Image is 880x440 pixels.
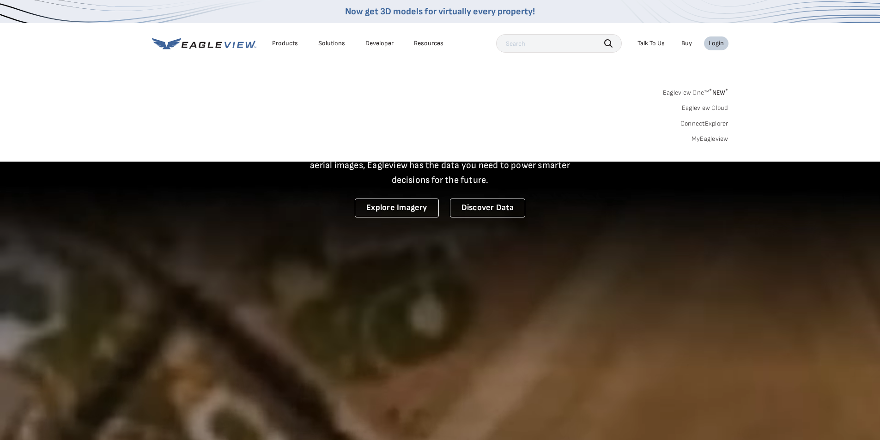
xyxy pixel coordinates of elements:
a: ConnectExplorer [680,120,728,128]
p: A new era starts here. Built on more than 3.5 billion high-resolution aerial images, Eagleview ha... [299,143,582,187]
a: Eagleview Cloud [682,104,728,112]
input: Search [496,34,622,53]
div: Login [709,39,724,48]
a: Discover Data [450,199,525,217]
a: MyEagleview [692,135,728,143]
a: Eagleview One™*NEW* [663,86,728,96]
a: Now get 3D models for virtually every property! [345,6,535,17]
div: Products [272,39,298,48]
span: NEW [709,89,728,96]
div: Resources [414,39,443,48]
a: Explore Imagery [355,199,439,217]
div: Solutions [318,39,345,48]
a: Buy [681,39,692,48]
a: Developer [365,39,394,48]
div: Talk To Us [637,39,665,48]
